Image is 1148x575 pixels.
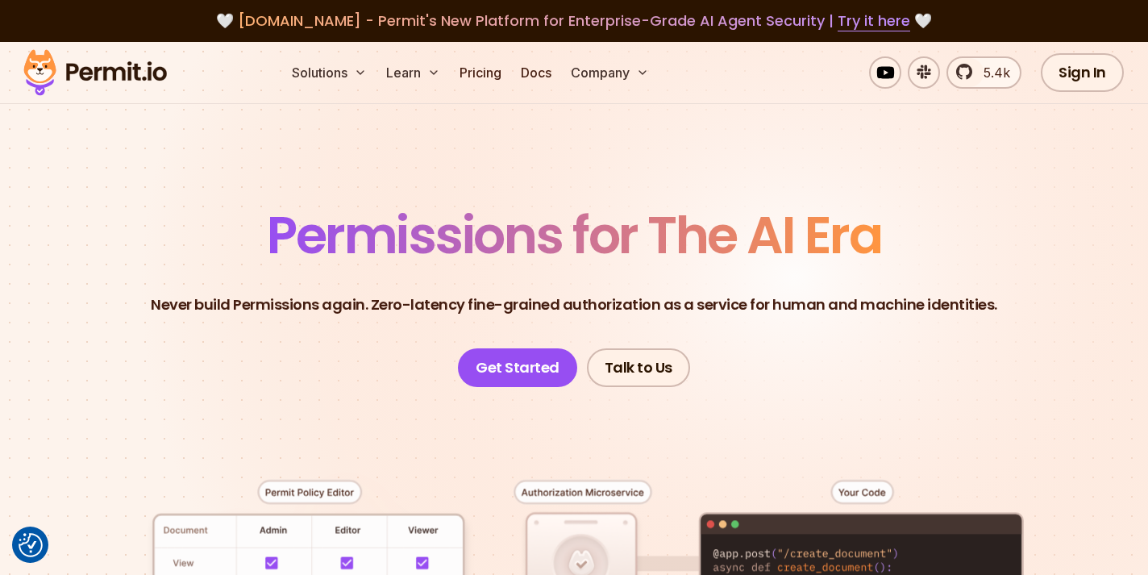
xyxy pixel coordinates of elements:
[267,199,881,271] span: Permissions for The AI Era
[151,294,997,316] p: Never build Permissions again. Zero-latency fine-grained authorization as a service for human and...
[39,10,1109,32] div: 🤍 🤍
[238,10,910,31] span: [DOMAIN_NAME] - Permit's New Platform for Enterprise-Grade AI Agent Security |
[514,56,558,89] a: Docs
[458,348,577,387] a: Get Started
[19,533,43,557] button: Consent Preferences
[838,10,910,31] a: Try it here
[946,56,1021,89] a: 5.4k
[564,56,655,89] button: Company
[285,56,373,89] button: Solutions
[587,348,690,387] a: Talk to Us
[974,63,1010,82] span: 5.4k
[1041,53,1124,92] a: Sign In
[16,45,174,100] img: Permit logo
[19,533,43,557] img: Revisit consent button
[453,56,508,89] a: Pricing
[380,56,447,89] button: Learn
